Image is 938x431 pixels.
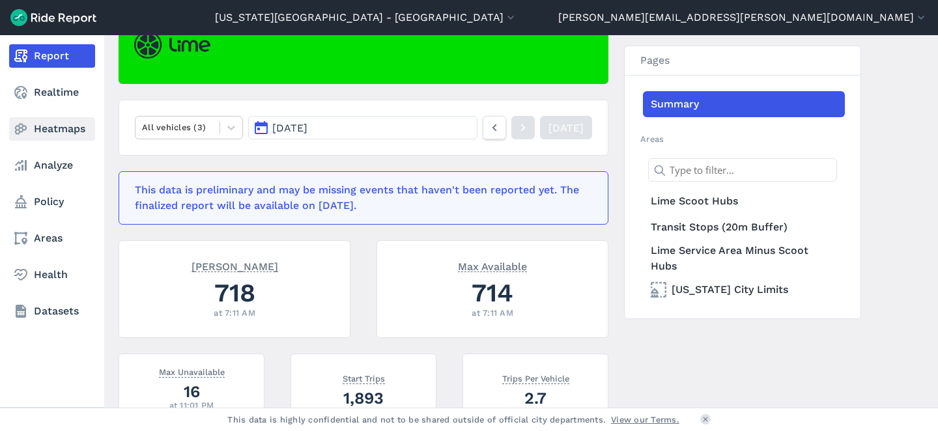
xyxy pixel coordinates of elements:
img: Ride Report [10,9,96,26]
a: Lime Scoot Hubs [643,188,845,214]
img: Lime [134,31,210,59]
a: Analyze [9,154,95,177]
div: 2.7 [479,387,592,410]
span: [PERSON_NAME] [192,259,278,272]
h2: Areas [640,133,845,145]
span: Max Available [458,259,527,272]
a: Heatmaps [9,117,95,141]
a: Transit Stops (20m Buffer) [643,214,845,240]
h3: Pages [625,46,860,76]
a: Datasets [9,299,95,323]
div: 718 [135,275,334,311]
a: Health [9,263,95,286]
button: [PERSON_NAME][EMAIL_ADDRESS][PERSON_NAME][DOMAIN_NAME] [558,10,928,25]
a: Lime Service Area Minus Scoot Hubs [643,240,845,277]
button: [US_STATE][GEOGRAPHIC_DATA] - [GEOGRAPHIC_DATA] [215,10,517,25]
div: at 7:11 AM [393,307,592,319]
a: Report [9,44,95,68]
div: 714 [393,275,592,311]
a: Summary [643,91,845,117]
input: Type to filter... [648,158,837,182]
span: [DATE] [272,122,307,134]
a: Areas [9,227,95,250]
span: Trips Per Vehicle [502,371,569,384]
div: at 11:01 PM [135,399,248,411]
div: 1,893 [307,387,420,410]
button: [DATE] [248,116,477,139]
a: Policy [9,190,95,214]
a: View our Terms. [611,413,679,426]
span: Max Unavailable [159,365,225,378]
div: at 7:11 AM [135,307,334,319]
a: [DATE] [540,116,592,139]
a: [US_STATE] City Limits [643,277,845,303]
a: Realtime [9,81,95,104]
div: This data is preliminary and may be missing events that haven't been reported yet. The finalized ... [135,182,584,214]
div: 16 [135,380,248,403]
span: Start Trips [343,371,385,384]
